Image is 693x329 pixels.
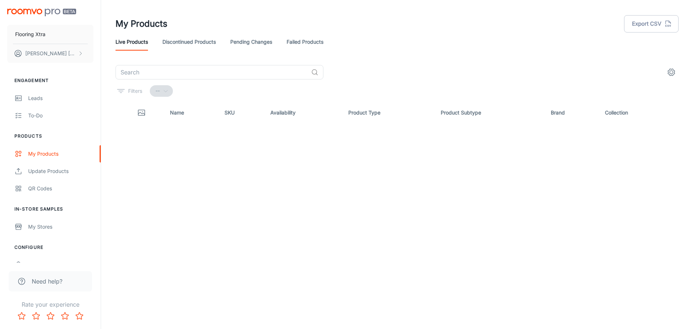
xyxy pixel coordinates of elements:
[230,33,272,51] a: Pending Changes
[599,103,679,123] th: Collection
[25,49,76,57] p: [PERSON_NAME] [PERSON_NAME]
[219,103,265,123] th: SKU
[14,309,29,323] button: Rate 1 star
[287,33,323,51] a: Failed Products
[115,65,308,79] input: Search
[265,103,343,123] th: Availability
[164,103,218,123] th: Name
[29,309,43,323] button: Rate 2 star
[7,9,76,16] img: Roomvo PRO Beta
[6,300,95,309] p: Rate your experience
[624,15,679,33] button: Export CSV
[7,44,93,63] button: [PERSON_NAME] [PERSON_NAME]
[32,277,62,286] span: Need help?
[137,108,146,117] svg: Thumbnail
[28,112,93,120] div: To-do
[58,309,72,323] button: Rate 4 star
[162,33,216,51] a: Discontinued Products
[72,309,87,323] button: Rate 5 star
[115,17,167,30] h1: My Products
[28,167,93,175] div: Update Products
[28,150,93,158] div: My Products
[15,30,45,38] p: Flooring Xtra
[664,65,679,79] button: settings
[28,223,93,231] div: My Stores
[28,261,88,269] div: Rooms
[343,103,435,123] th: Product Type
[43,309,58,323] button: Rate 3 star
[545,103,599,123] th: Brand
[435,103,545,123] th: Product Subtype
[28,94,93,102] div: Leads
[7,25,93,44] button: Flooring Xtra
[28,185,93,192] div: QR Codes
[115,33,148,51] a: Live Products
